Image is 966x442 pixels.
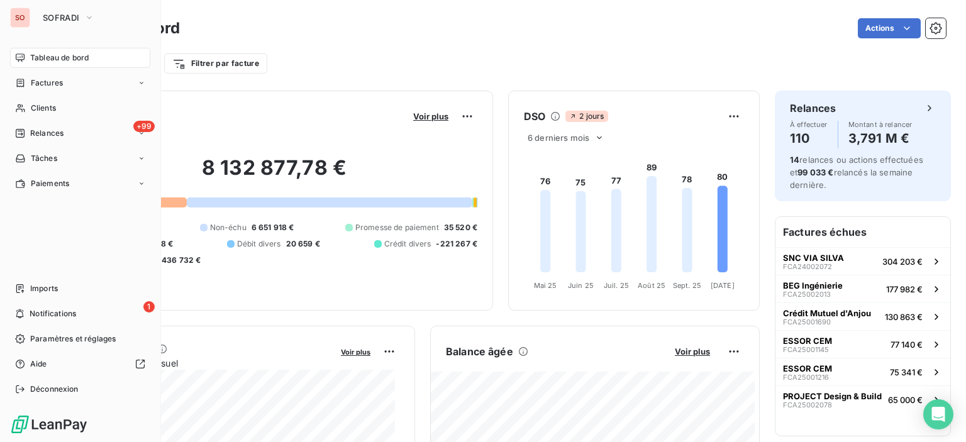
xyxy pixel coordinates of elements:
span: 14 [790,155,799,165]
span: Tâches [31,153,57,164]
tspan: Août 25 [638,281,665,290]
h6: Relances [790,101,836,116]
button: SNC VIA SILVAFCA24002072304 203 € [775,247,950,275]
h2: 8 132 877,78 € [71,155,477,193]
div: SO [10,8,30,28]
h4: 110 [790,128,828,148]
button: Filtrer par facture [164,53,267,74]
span: Non-échu [210,222,247,233]
span: PROJECT Design & Build [783,391,882,401]
div: Open Intercom Messenger [923,399,953,429]
span: SNC VIA SILVA [783,253,844,263]
span: 65 000 € [888,395,923,405]
span: Paramètres et réglages [30,333,116,345]
span: Débit divers [237,238,281,250]
a: Aide [10,354,150,374]
span: Crédit divers [384,238,431,250]
img: Logo LeanPay [10,414,88,434]
span: Clients [31,102,56,114]
span: 77 140 € [891,340,923,350]
tspan: Juin 25 [568,281,594,290]
tspan: [DATE] [711,281,735,290]
span: 6 651 918 € [252,222,294,233]
span: Déconnexion [30,384,79,395]
span: À effectuer [790,121,828,128]
tspan: Mai 25 [534,281,557,290]
span: Voir plus [675,346,710,356]
button: ESSOR CEMFCA2500114577 140 € [775,330,950,358]
button: Voir plus [337,346,374,357]
span: Voir plus [413,111,448,121]
button: Actions [858,18,921,38]
h6: Factures échues [775,217,950,247]
span: Promesse de paiement [355,222,439,233]
span: relances ou actions effectuées et relancés la semaine dernière. [790,155,923,190]
span: SOFRADI [43,13,79,23]
span: Imports [30,283,58,294]
button: Voir plus [409,111,452,122]
span: 304 203 € [882,257,923,267]
span: Voir plus [341,348,370,356]
span: Montant à relancer [848,121,913,128]
span: -436 732 € [158,255,201,266]
span: FCA25002078 [783,401,832,409]
span: FCA24002072 [783,263,832,270]
span: FCA25001690 [783,318,831,326]
span: +99 [133,121,155,132]
span: BEG Ingénierie [783,280,843,290]
span: FCA25001145 [783,346,829,353]
span: 6 derniers mois [528,133,589,143]
span: 75 341 € [890,367,923,377]
h6: DSO [524,109,545,124]
button: BEG IngénierieFCA25002013177 982 € [775,275,950,302]
span: Relances [30,128,64,139]
span: FCA25002013 [783,290,831,298]
span: Notifications [30,308,76,319]
button: ESSOR CEMFCA2500121675 341 € [775,358,950,385]
button: Voir plus [671,346,714,357]
button: Crédit Mutuel d'AnjouFCA25001690130 863 € [775,302,950,330]
span: 130 863 € [885,312,923,322]
span: 20 659 € [286,238,320,250]
span: -221 267 € [436,238,477,250]
button: PROJECT Design & BuildFCA2500207865 000 € [775,385,950,413]
span: Chiffre d'affaires mensuel [71,356,332,370]
h4: 3,791 M € [848,128,913,148]
h6: Balance âgée [446,344,513,359]
span: Factures [31,77,63,89]
span: Aide [30,358,47,370]
span: 99 033 € [797,167,833,177]
span: Crédit Mutuel d'Anjou [783,308,871,318]
span: Tableau de bord [30,52,89,64]
span: 2 jours [565,111,608,122]
span: 177 982 € [886,284,923,294]
span: ESSOR CEM [783,363,832,373]
span: Paiements [31,178,69,189]
span: FCA25001216 [783,373,829,381]
span: ESSOR CEM [783,336,832,346]
span: 1 [143,301,155,312]
span: 35 520 € [444,222,477,233]
tspan: Sept. 25 [673,281,701,290]
tspan: Juil. 25 [604,281,629,290]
